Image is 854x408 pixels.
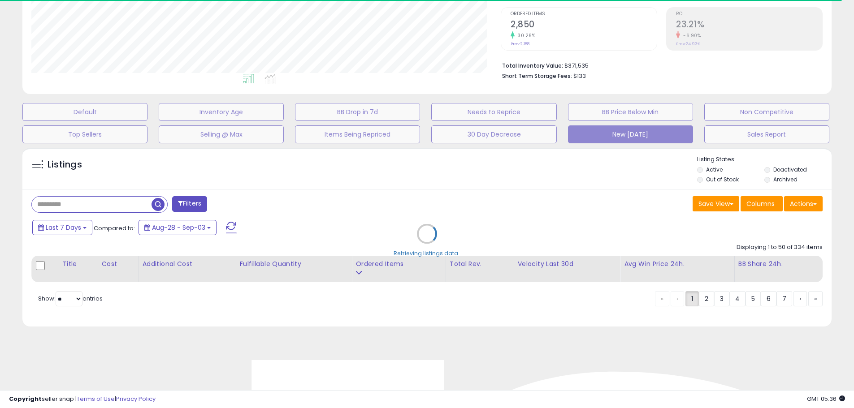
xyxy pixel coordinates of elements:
[573,72,586,80] span: $133
[568,103,693,121] button: BB Price Below Min
[568,125,693,143] button: New [DATE]
[22,125,147,143] button: Top Sellers
[704,103,829,121] button: Non Competitive
[295,125,420,143] button: Items Being Repriced
[502,62,563,69] b: Total Inventory Value:
[295,103,420,121] button: BB Drop in 7d
[676,12,822,17] span: ROI
[502,72,572,80] b: Short Term Storage Fees:
[431,125,556,143] button: 30 Day Decrease
[511,12,657,17] span: Ordered Items
[676,41,700,47] small: Prev: 24.93%
[676,19,822,31] h2: 23.21%
[515,32,535,39] small: 30.26%
[511,41,529,47] small: Prev: 2,188
[159,125,284,143] button: Selling @ Max
[502,60,816,70] li: $371,535
[394,249,461,258] div: Retrieving listings data..
[511,19,657,31] h2: 2,850
[159,103,284,121] button: Inventory Age
[680,32,701,39] small: -6.90%
[704,125,829,143] button: Sales Report
[22,103,147,121] button: Default
[431,103,556,121] button: Needs to Reprice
